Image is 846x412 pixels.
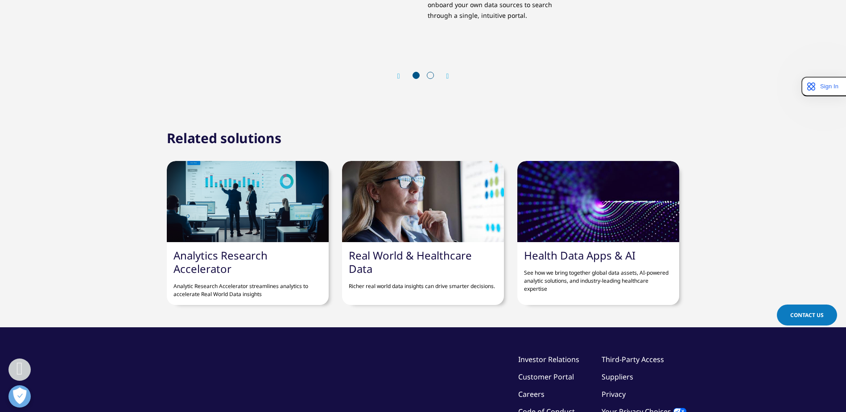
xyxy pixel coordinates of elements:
[518,354,579,364] a: Investor Relations
[790,311,824,319] span: Contact Us
[437,72,449,80] div: Next slide
[173,276,322,298] p: Analytic Research Accelerator streamlines analytics to accelerate Real World Data insights
[518,389,545,399] a: Careers
[349,276,497,290] p: Richer real world data insights can drive smarter decisions.
[777,305,837,325] a: Contact Us
[602,372,633,382] a: Suppliers
[518,372,574,382] a: Customer Portal
[397,72,409,80] div: Previous slide
[8,385,31,408] button: Open Preferences
[349,248,472,276] a: Real World & Healthcare Data
[173,248,268,276] a: Analytics Research Accelerator
[602,354,664,364] a: Third-Party Access
[524,262,673,293] p: See how we bring together global data assets, AI-powered analytic solutions, and industry-leading...
[524,248,636,263] a: Health Data Apps & AI
[167,129,281,147] h2: Related solutions
[602,389,626,399] a: Privacy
